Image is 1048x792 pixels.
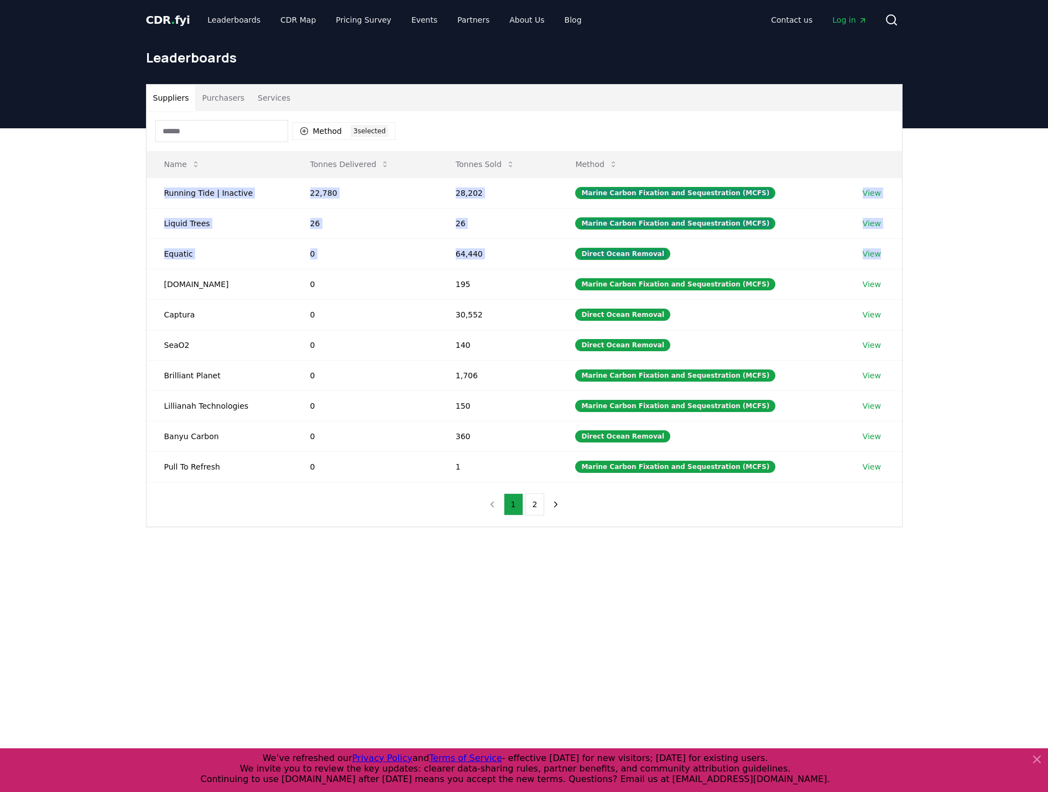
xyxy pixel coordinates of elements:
td: 140 [438,330,558,360]
td: 1,706 [438,360,558,390]
td: 22,780 [293,178,438,208]
button: 2 [525,493,545,515]
td: Running Tide | Inactive [147,178,293,208]
a: Events [403,10,446,30]
button: 1 [504,493,523,515]
button: next page [546,493,565,515]
button: Tonnes Sold [447,153,524,175]
a: View [863,279,881,290]
td: Captura [147,299,293,330]
a: View [863,187,881,199]
button: Tonnes Delivered [301,153,399,175]
button: Services [251,85,297,111]
td: 360 [438,421,558,451]
a: Log in [823,10,875,30]
td: 0 [293,330,438,360]
td: 0 [293,360,438,390]
td: 26 [438,208,558,238]
div: Marine Carbon Fixation and Sequestration (MCFS) [575,400,775,412]
div: Marine Carbon Fixation and Sequestration (MCFS) [575,461,775,473]
a: Pricing Survey [327,10,400,30]
a: View [863,370,881,381]
td: [DOMAIN_NAME] [147,269,293,299]
td: 0 [293,390,438,421]
a: Blog [556,10,591,30]
span: . [171,13,175,27]
td: 64,440 [438,238,558,269]
a: View [863,461,881,472]
td: 0 [293,421,438,451]
a: Partners [449,10,498,30]
nav: Main [199,10,590,30]
button: Method [566,153,627,175]
a: View [863,340,881,351]
a: View [863,248,881,259]
a: View [863,431,881,442]
td: 0 [293,299,438,330]
div: Marine Carbon Fixation and Sequestration (MCFS) [575,217,775,230]
a: View [863,218,881,229]
div: Marine Carbon Fixation and Sequestration (MCFS) [575,278,775,290]
span: CDR fyi [146,13,190,27]
td: 0 [293,269,438,299]
span: Log in [832,14,867,25]
div: Marine Carbon Fixation and Sequestration (MCFS) [575,187,775,199]
a: View [863,400,881,411]
a: Contact us [762,10,821,30]
div: Direct Ocean Removal [575,430,670,442]
a: Leaderboards [199,10,269,30]
td: 0 [293,451,438,482]
td: 26 [293,208,438,238]
div: Direct Ocean Removal [575,309,670,321]
button: Purchasers [195,85,251,111]
nav: Main [762,10,875,30]
td: Banyu Carbon [147,421,293,451]
button: Method3selected [293,122,396,140]
a: CDR.fyi [146,12,190,28]
div: Direct Ocean Removal [575,339,670,351]
td: Brilliant Planet [147,360,293,390]
button: Name [155,153,209,175]
td: SeaO2 [147,330,293,360]
div: Direct Ocean Removal [575,248,670,260]
button: Suppliers [147,85,196,111]
div: Marine Carbon Fixation and Sequestration (MCFS) [575,369,775,382]
td: Pull To Refresh [147,451,293,482]
a: View [863,309,881,320]
td: 150 [438,390,558,421]
td: 1 [438,451,558,482]
td: 195 [438,269,558,299]
td: 0 [293,238,438,269]
td: 28,202 [438,178,558,208]
td: Lillianah Technologies [147,390,293,421]
h1: Leaderboards [146,49,903,66]
div: 3 selected [351,125,388,137]
td: 30,552 [438,299,558,330]
a: About Us [500,10,553,30]
td: Liquid Trees [147,208,293,238]
td: Equatic [147,238,293,269]
a: CDR Map [272,10,325,30]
